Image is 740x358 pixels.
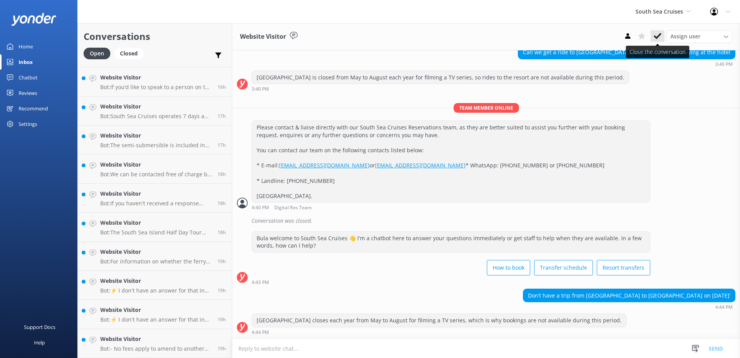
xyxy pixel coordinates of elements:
[715,62,733,67] strong: 3:40 PM
[274,205,312,210] span: Digital Res Team
[100,306,212,314] h4: Website Visitor
[78,271,232,300] a: Website VisitorBot:⚡ I don't have an answer for that in my knowledge base. Please try and rephras...
[670,32,701,41] span: Assign user
[375,162,466,169] a: [EMAIL_ADDRESS][DOMAIN_NAME]
[100,316,212,323] p: Bot: ⚡ I don't have an answer for that in my knowledge base. Please try and rephrase your questio...
[78,213,232,242] a: Website VisitorBot:The South Sea Island Half Day Tour includes activities such as: - Return vesse...
[218,171,226,177] span: 06:54pm 19-Aug-2025 (UTC +12:00) Pacific/Auckland
[252,71,629,84] div: [GEOGRAPHIC_DATA] is closed from May to August each year for filming a TV series, so rides to the...
[12,13,56,26] img: yonder-white-logo.png
[78,155,232,184] a: Website VisitorBot:We can be contacted free of charge by either messaging or calling on WhatsApp ...
[240,32,286,42] h3: Website Visitor
[252,214,735,227] div: Conversation was closed.
[100,277,212,285] h4: Website Visitor
[454,103,519,113] span: Team member online
[218,84,226,90] span: 08:53pm 19-Aug-2025 (UTC +12:00) Pacific/Auckland
[100,73,212,82] h4: Website Visitor
[78,184,232,213] a: Website VisitorBot:If you haven't received a response regarding your resort booking, please conta...
[100,131,212,140] h4: Website Visitor
[252,329,627,335] div: 04:44pm 19-Aug-2025 (UTC +12:00) Pacific/Auckland
[100,345,212,352] p: Bot: - No fees apply to amend to another South Sea Cruises day trip or an alternative date outsid...
[100,171,212,178] p: Bot: We can be contacted free of charge by either messaging or calling on WhatsApp via these numb...
[218,200,226,207] span: 06:52pm 19-Aug-2025 (UTC +12:00) Pacific/Auckland
[523,304,735,310] div: 04:44pm 19-Aug-2025 (UTC +12:00) Pacific/Auckland
[19,39,33,54] div: Home
[218,345,226,352] span: 05:24pm 19-Aug-2025 (UTC +12:00) Pacific/Auckland
[19,116,37,132] div: Settings
[78,300,232,329] a: Website VisitorBot:⚡ I don't have an answer for that in my knowledge base. Please try and rephras...
[78,96,232,126] a: Website VisitorBot:South Sea Cruises operates 7 days a week, but not all products operate daily. ...
[666,30,732,43] div: Assign User
[100,142,212,149] p: Bot: The semi-submersible is included in [GEOGRAPHIC_DATA]'s Day Trip. [GEOGRAPHIC_DATA] is open ...
[279,162,370,169] a: [EMAIL_ADDRESS][DOMAIN_NAME]
[19,85,37,101] div: Reviews
[218,142,226,148] span: 07:46pm 19-Aug-2025 (UTC +12:00) Pacific/Auckland
[252,86,629,91] div: 03:40pm 19-Aug-2025 (UTC +12:00) Pacific/Auckland
[84,48,110,59] div: Open
[252,87,269,91] strong: 3:40 PM
[19,101,48,116] div: Recommend
[252,314,626,327] div: [GEOGRAPHIC_DATA] closes each year from May to August for filming a TV series, which is why booki...
[218,113,226,119] span: 07:53pm 19-Aug-2025 (UTC +12:00) Pacific/Auckland
[636,8,683,15] span: South Sea Cruises
[218,229,226,236] span: 06:48pm 19-Aug-2025 (UTC +12:00) Pacific/Auckland
[100,287,212,294] p: Bot: ⚡ I don't have an answer for that in my knowledge base. Please try and rephrase your questio...
[114,49,147,57] a: Closed
[218,316,226,323] span: 05:26pm 19-Aug-2025 (UTC +12:00) Pacific/Auckland
[84,49,114,57] a: Open
[19,54,33,70] div: Inbox
[523,289,735,302] div: Don’t have a trip from [GEOGRAPHIC_DATA] to [GEOGRAPHIC_DATA] on [DATE]’
[78,329,232,358] a: Website VisitorBot:- No fees apply to amend to another South Sea Cruises day trip or an alternati...
[114,48,144,59] div: Closed
[218,287,226,294] span: 05:41pm 19-Aug-2025 (UTC +12:00) Pacific/Auckland
[715,305,733,310] strong: 4:44 PM
[19,70,38,85] div: Chatbot
[252,121,650,202] div: Please contact & liaise directly with our South Sea Cruises Reservations team, as they are better...
[100,113,212,120] p: Bot: South Sea Cruises operates 7 days a week, but not all products operate daily. For specific i...
[34,335,45,350] div: Help
[100,248,212,256] h4: Website Visitor
[100,189,212,198] h4: Website Visitor
[252,205,650,210] div: 04:40pm 19-Aug-2025 (UTC +12:00) Pacific/Auckland
[252,330,269,335] strong: 4:44 PM
[24,319,55,335] div: Support Docs
[100,84,212,91] p: Bot: If you’d like to speak to a person on the South Sea Cruises team, please call [PHONE_NUMBER]...
[78,67,232,96] a: Website VisitorBot:If you’d like to speak to a person on the South Sea Cruises team, please call ...
[100,160,212,169] h4: Website Visitor
[78,242,232,271] a: Website VisitorBot:For information on whether the ferry will operate during strong winds, please ...
[252,279,650,285] div: 04:43pm 19-Aug-2025 (UTC +12:00) Pacific/Auckland
[252,280,269,285] strong: 4:43 PM
[218,258,226,265] span: 05:57pm 19-Aug-2025 (UTC +12:00) Pacific/Auckland
[597,260,650,275] button: Resort transfers
[518,46,735,59] div: Can we get a ride to [GEOGRAPHIC_DATA] on [DATE]. We are staying at the hotel
[100,335,212,343] h4: Website Visitor
[487,260,530,275] button: How to book
[100,200,212,207] p: Bot: If you haven't received a response regarding your resort booking, please contact the reserva...
[100,229,212,236] p: Bot: The South Sea Island Half Day Tour includes activities such as: - Return vessel transfers fr...
[100,102,212,111] h4: Website Visitor
[518,61,735,67] div: 03:40pm 19-Aug-2025 (UTC +12:00) Pacific/Auckland
[84,29,226,44] h2: Conversations
[534,260,593,275] button: Transfer schedule
[252,232,650,252] div: Bula welcome to South Sea Cruises 👋 I'm a chatbot here to answer your questions immediately or ge...
[237,214,735,227] div: 2025-08-19T04:40:45.274
[100,258,212,265] p: Bot: For information on whether the ferry will operate during strong winds, please check the late...
[100,219,212,227] h4: Website Visitor
[252,205,269,210] strong: 4:40 PM
[78,126,232,155] a: Website VisitorBot:The semi-submersible is included in [GEOGRAPHIC_DATA]'s Day Trip. [GEOGRAPHIC_...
